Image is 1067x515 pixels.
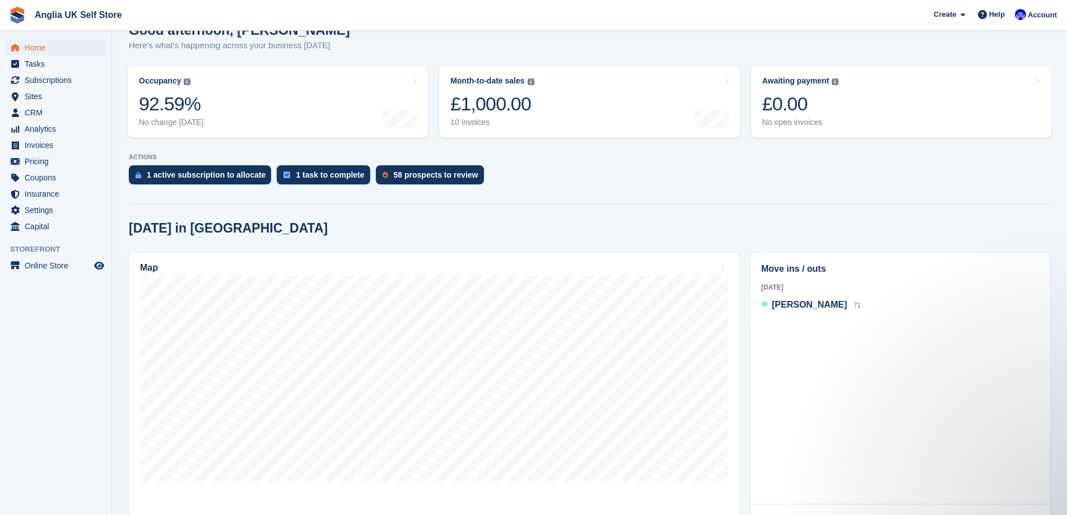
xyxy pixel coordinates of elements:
div: No change [DATE] [139,118,204,127]
div: £0.00 [762,92,839,115]
span: Pricing [25,154,92,169]
h2: [DATE] in [GEOGRAPHIC_DATA] [129,221,328,236]
span: Capital [25,219,92,234]
img: active_subscription_to_allocate_icon-d502201f5373d7db506a760aba3b589e785aa758c864c3986d89f69b8ff3... [136,171,141,179]
a: menu [6,154,106,169]
h2: Map [140,263,158,273]
img: prospect-51fa495bee0391a8d652442698ab0144808aea92771e9ea1ae160a38d050c398.svg [383,171,388,178]
a: menu [6,219,106,234]
a: menu [6,89,106,104]
a: Anglia UK Self Store [30,6,127,24]
span: [PERSON_NAME] [772,300,847,309]
a: Awaiting payment £0.00 No open invoices [751,66,1051,137]
span: Storefront [10,244,111,255]
div: 1 task to complete [296,170,364,179]
h2: Move ins / outs [761,262,1040,276]
a: 58 prospects to review [376,165,490,190]
a: Month-to-date sales £1,000.00 10 invoices [439,66,739,137]
a: menu [6,121,106,137]
div: 58 prospects to review [394,170,478,179]
a: Occupancy 92.59% No change [DATE] [128,66,428,137]
span: Settings [25,202,92,218]
img: task-75834270c22a3079a89374b754ae025e5fb1db73e45f91037f5363f120a921f8.svg [283,171,290,178]
div: Awaiting payment [762,76,830,86]
img: stora-icon-8386f47178a22dfd0bd8f6a31ec36ba5ce8667c1dd55bd0f319d3a0aa187defe.svg [9,7,26,24]
a: menu [6,72,106,88]
p: ACTIONS [129,154,1050,161]
span: Account [1028,10,1057,21]
a: menu [6,40,106,55]
span: Subscriptions [25,72,92,88]
a: [PERSON_NAME] 71 [761,298,861,313]
a: menu [6,202,106,218]
img: icon-info-grey-7440780725fd019a000dd9b08b2336e03edf1995a4989e88bcd33f0948082b44.svg [184,78,190,85]
div: 1 active subscription to allocate [147,170,265,179]
span: Invoices [25,137,92,153]
img: Lewis Scotney [1015,9,1026,20]
div: 92.59% [139,92,204,115]
div: [DATE] [761,282,1040,293]
div: No open invoices [762,118,839,127]
div: Month-to-date sales [450,76,524,86]
span: Create [934,9,956,20]
span: Tasks [25,56,92,72]
img: icon-info-grey-7440780725fd019a000dd9b08b2336e03edf1995a4989e88bcd33f0948082b44.svg [832,78,838,85]
a: menu [6,56,106,72]
div: £1,000.00 [450,92,534,115]
a: menu [6,137,106,153]
a: menu [6,258,106,273]
span: CRM [25,105,92,120]
a: 1 active subscription to allocate [129,165,277,190]
span: Home [25,40,92,55]
span: Sites [25,89,92,104]
img: icon-info-grey-7440780725fd019a000dd9b08b2336e03edf1995a4989e88bcd33f0948082b44.svg [528,78,534,85]
span: Analytics [25,121,92,137]
a: 1 task to complete [277,165,375,190]
span: Help [989,9,1005,20]
span: Coupons [25,170,92,185]
a: menu [6,186,106,202]
a: menu [6,105,106,120]
span: 71 [854,301,861,309]
div: 10 invoices [450,118,534,127]
a: Preview store [92,259,106,272]
div: Occupancy [139,76,181,86]
p: Here's what's happening across your business [DATE] [129,39,350,52]
a: menu [6,170,106,185]
span: Insurance [25,186,92,202]
span: Online Store [25,258,92,273]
